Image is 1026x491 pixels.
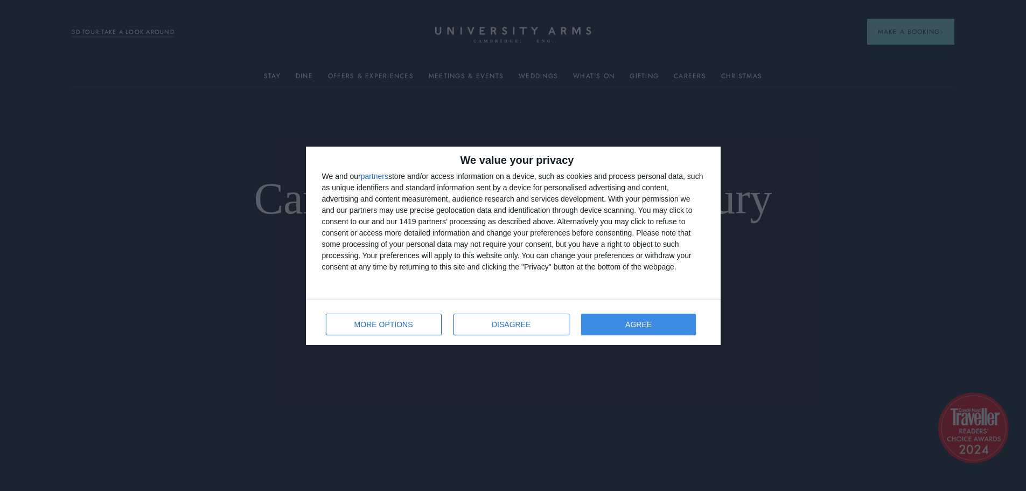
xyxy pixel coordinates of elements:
button: partners [361,172,388,180]
span: AGREE [625,321,652,328]
span: MORE OPTIONS [354,321,413,328]
button: MORE OPTIONS [326,314,442,335]
h2: We value your privacy [322,155,704,165]
div: qc-cmp2-ui [306,147,721,345]
button: DISAGREE [453,314,569,335]
div: We and our store and/or access information on a device, such as cookies and process personal data... [322,171,704,273]
span: DISAGREE [492,321,531,328]
button: AGREE [581,314,696,335]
